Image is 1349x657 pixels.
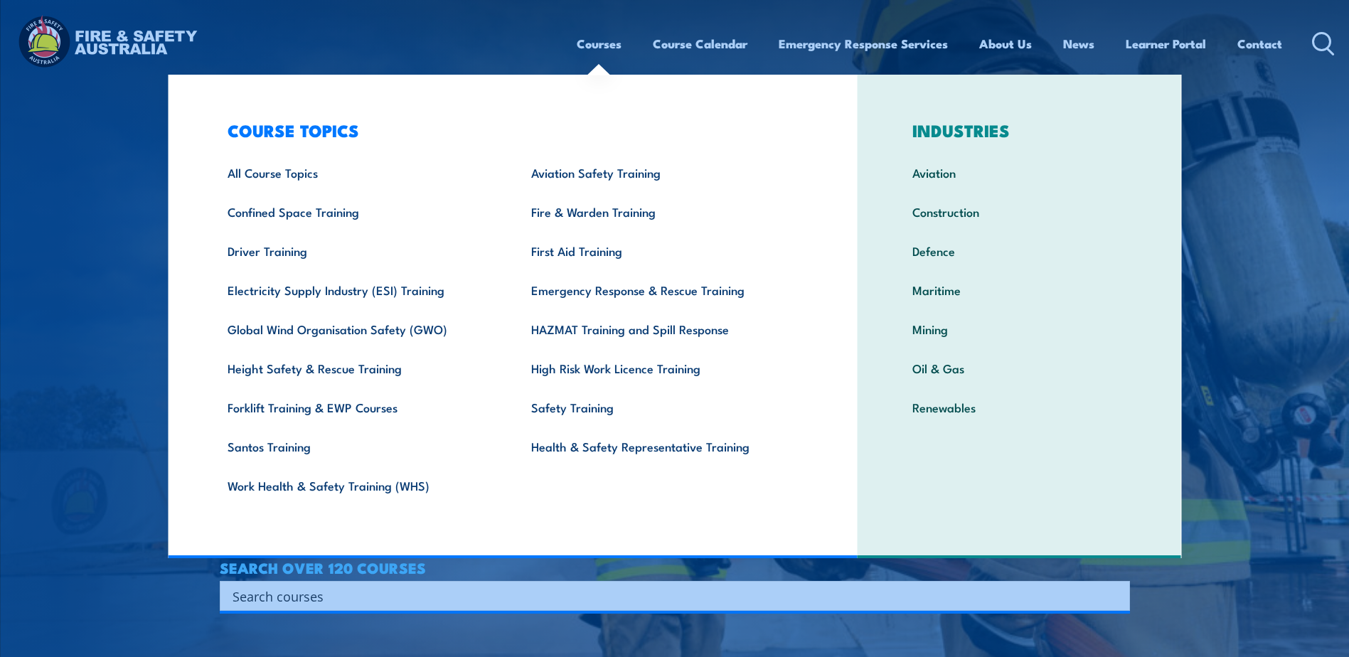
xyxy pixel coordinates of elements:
a: Aviation Safety Training [509,153,813,192]
a: Global Wind Organisation Safety (GWO) [206,309,509,348]
a: Fire & Warden Training [509,192,813,231]
a: News [1063,25,1094,63]
a: Forklift Training & EWP Courses [206,388,509,427]
a: Aviation [890,153,1148,192]
a: Defence [890,231,1148,270]
form: Search form [235,586,1102,606]
a: Mining [890,309,1148,348]
a: Contact [1237,25,1282,63]
a: High Risk Work Licence Training [509,348,813,388]
a: Emergency Response & Rescue Training [509,270,813,309]
h3: INDUSTRIES [890,120,1148,140]
a: All Course Topics [206,153,509,192]
a: Safety Training [509,388,813,427]
a: Construction [890,192,1148,231]
a: Maritime [890,270,1148,309]
a: Electricity Supply Industry (ESI) Training [206,270,509,309]
a: Driver Training [206,231,509,270]
a: Santos Training [206,427,509,466]
h3: COURSE TOPICS [206,120,813,140]
a: HAZMAT Training and Spill Response [509,309,813,348]
a: Courses [577,25,622,63]
a: Work Health & Safety Training (WHS) [206,466,509,505]
h4: SEARCH OVER 120 COURSES [220,560,1130,575]
a: Height Safety & Rescue Training [206,348,509,388]
a: Renewables [890,388,1148,427]
a: First Aid Training [509,231,813,270]
a: Confined Space Training [206,192,509,231]
input: Search input [233,585,1099,607]
a: Course Calendar [653,25,747,63]
button: Search magnifier button [1105,586,1125,606]
a: Learner Portal [1126,25,1206,63]
a: Oil & Gas [890,348,1148,388]
a: About Us [979,25,1032,63]
a: Health & Safety Representative Training [509,427,813,466]
a: Emergency Response Services [779,25,948,63]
